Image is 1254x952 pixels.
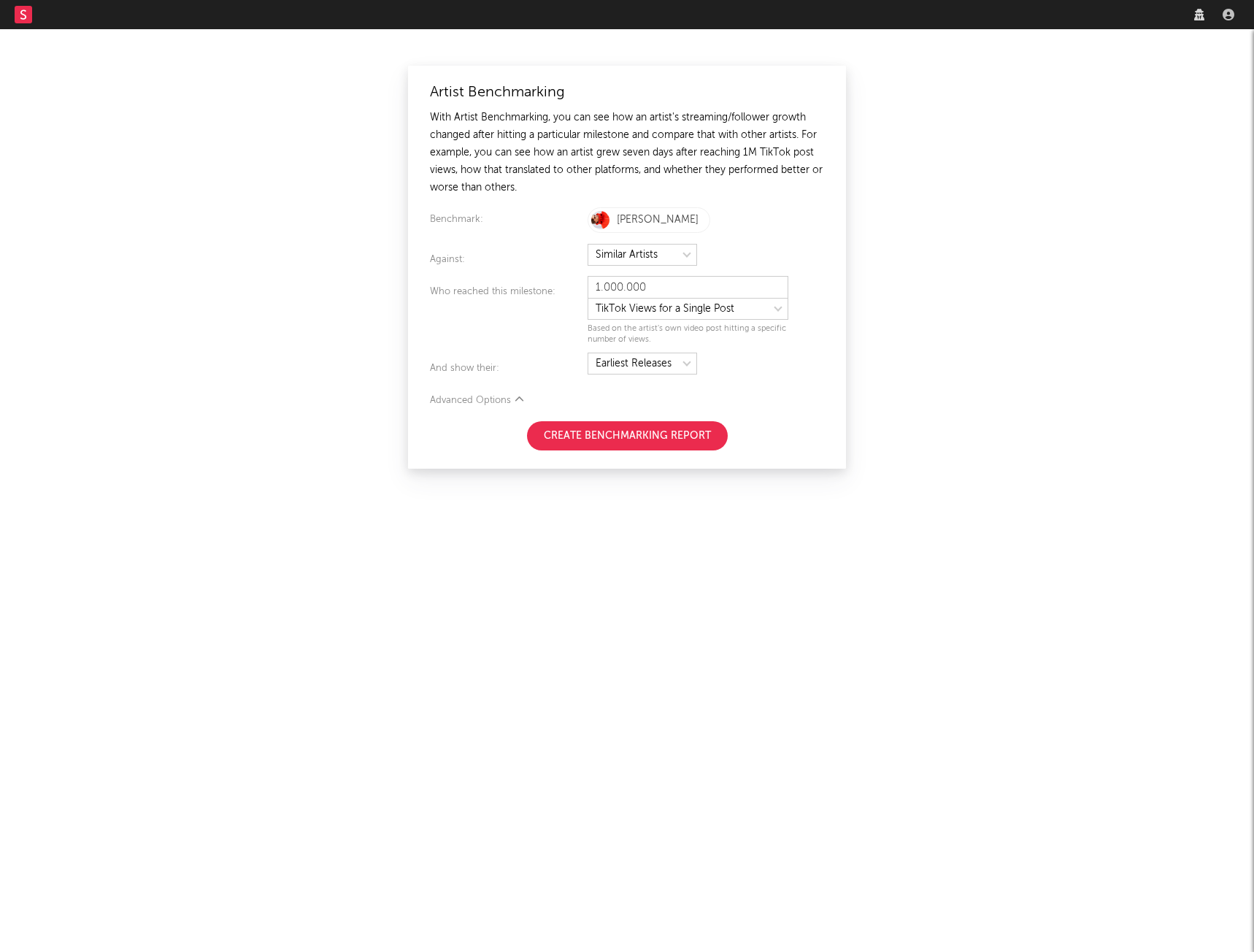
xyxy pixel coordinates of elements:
[588,323,788,345] div: Based on the artist's own video post hitting a specific number of views.
[527,421,728,450] button: Create Benchmarking Report
[430,84,824,101] div: Artist Benchmarking
[430,392,824,410] div: Advanced Options
[588,276,788,298] input: eg. 1.000.000
[430,251,588,269] div: Against:
[430,283,588,345] div: Who reached this milestone:
[617,211,699,229] div: [PERSON_NAME]
[430,360,588,377] div: And show their:
[430,109,824,196] div: With Artist Benchmarking, you can see how an artist's streaming/follower growth changed after hit...
[430,211,588,237] div: Benchmark:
